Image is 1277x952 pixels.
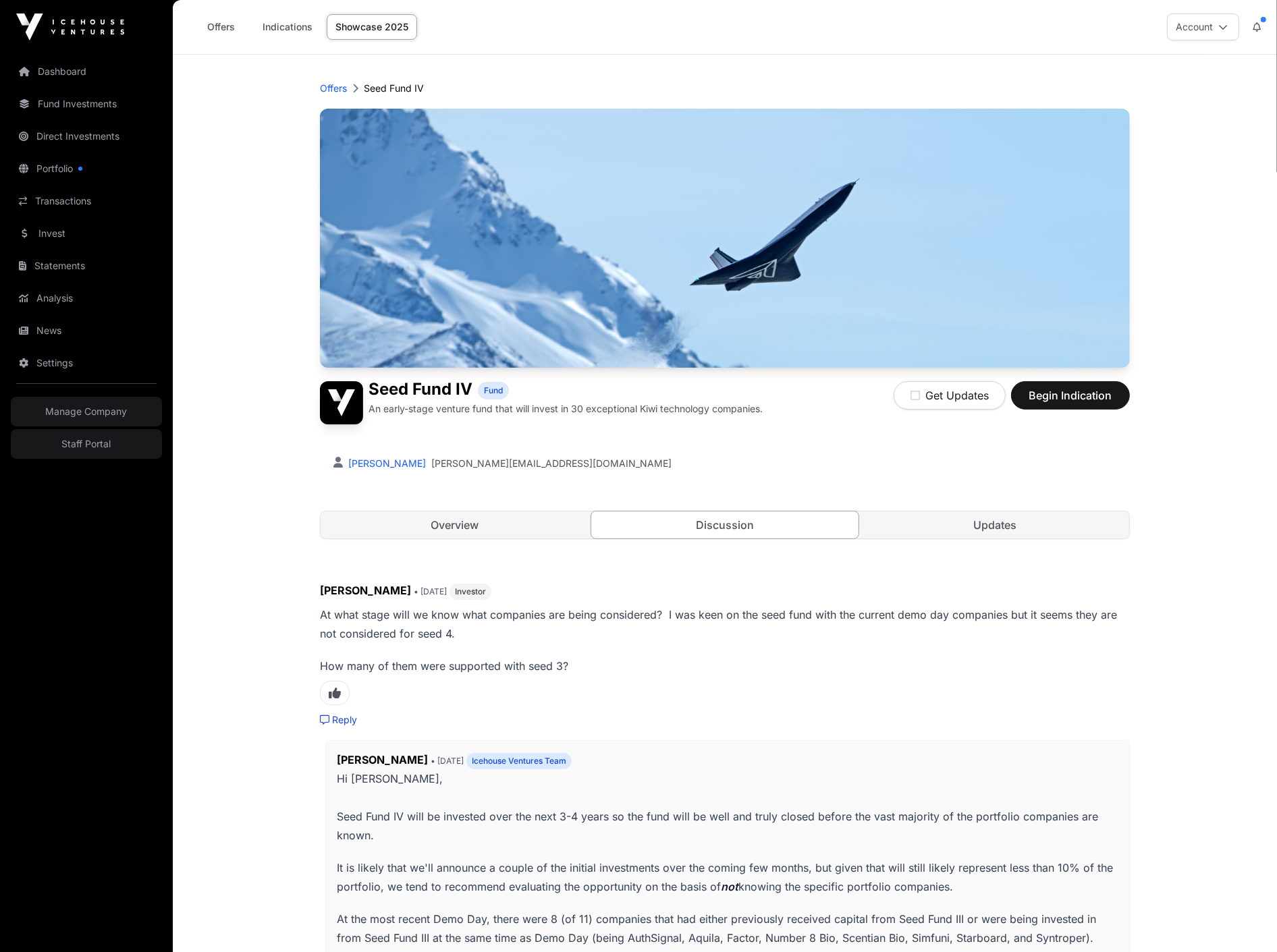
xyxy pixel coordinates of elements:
[320,381,363,424] img: Seed Fund IV
[16,13,124,40] img: Icehouse Ventures Logo
[346,457,426,469] a: [PERSON_NAME]
[321,511,1129,538] nav: Tabs
[320,605,1130,643] p: At what stage will we know what companies are being considered? I was keen on the seed fund with ...
[320,584,411,597] span: [PERSON_NAME]
[11,154,162,184] a: Portfolio
[1028,387,1113,403] span: Begin Indication
[11,186,162,216] a: Transactions
[194,14,248,40] a: Offers
[320,713,357,727] a: Reply
[320,82,347,95] a: Offers
[894,381,1006,410] button: Get Updates
[1011,381,1130,410] button: Begin Indication
[337,858,1118,896] p: It is likely that we'll announce a couple of the initial investments over the coming few months, ...
[11,397,162,426] a: Manage Company
[431,457,672,470] a: [PERSON_NAME][EMAIL_ADDRESS][DOMAIN_NAME]
[11,251,162,281] a: Statements
[369,402,763,416] p: An early-stage venture fund that will invest in 30 exceptional Kiwi technology companies.
[11,89,162,119] a: Fund Investments
[591,511,860,539] a: Discussion
[11,219,162,248] a: Invest
[11,57,162,86] a: Dashboard
[11,316,162,345] a: News
[1011,395,1130,408] a: Begin Indication
[337,769,1118,845] p: Hi [PERSON_NAME], Seed Fund IV will be invested over the next 3-4 years so the fund will be well ...
[337,753,428,766] span: [PERSON_NAME]
[320,109,1130,368] img: Seed Fund IV
[254,14,321,40] a: Indications
[1210,887,1277,952] iframe: Chat Widget
[484,385,503,396] span: Fund
[320,656,1130,675] p: How many of them were supported with seed 3?
[11,121,162,151] a: Direct Investments
[721,880,738,893] em: not
[320,681,350,705] span: Like this comment
[321,511,589,538] a: Overview
[861,511,1129,538] a: Updates
[327,14,417,40] a: Showcase 2025
[11,283,162,313] a: Analysis
[455,586,486,597] span: Investor
[337,909,1118,947] p: At the most recent Demo Day, there were 8 (of 11) companies that had either previously received c...
[11,429,162,459] a: Staff Portal
[369,381,472,399] h1: Seed Fund IV
[414,586,447,596] span: • [DATE]
[364,82,424,95] p: Seed Fund IV
[11,348,162,378] a: Settings
[431,756,464,766] span: • [DATE]
[472,756,566,766] span: Icehouse Ventures Team
[1167,13,1239,40] button: Account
